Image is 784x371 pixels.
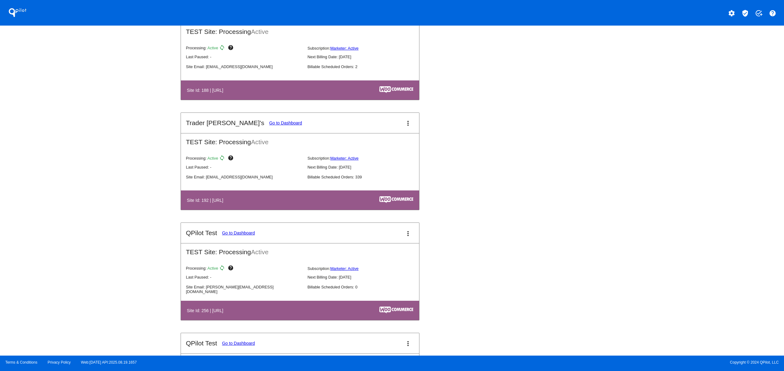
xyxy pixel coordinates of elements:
[379,307,413,313] img: c53aa0e5-ae75-48aa-9bee-956650975ee5
[219,265,227,272] mat-icon: sync
[228,265,235,272] mat-icon: help
[5,6,30,19] h1: QPilot
[187,198,226,203] h4: Site Id: 192 | [URL]
[308,285,424,289] p: Billable Scheduled Orders: 0
[251,138,268,145] span: Active
[181,354,419,366] h2: TEST Site: Processing
[186,265,302,272] p: Processing:
[308,266,424,271] p: Subscription:
[379,86,413,93] img: c53aa0e5-ae75-48aa-9bee-956650975ee5
[181,23,419,35] h2: TEST Site: Processing
[48,360,71,365] a: Privacy Policy
[330,156,359,161] a: Marketer: Active
[186,64,302,69] p: Site Email: [EMAIL_ADDRESS][DOMAIN_NAME]
[769,10,776,17] mat-icon: help
[308,46,424,51] p: Subscription:
[186,340,217,347] h2: QPilot Test
[308,165,424,169] p: Next Billing Date: [DATE]
[181,243,419,256] h2: TEST Site: Processing
[222,230,255,235] a: Go to Dashboard
[222,341,255,346] a: Go to Dashboard
[5,360,37,365] a: Terms & Conditions
[228,45,235,52] mat-icon: help
[330,266,359,271] a: Marketer: Active
[404,230,412,237] mat-icon: more_vert
[308,275,424,279] p: Next Billing Date: [DATE]
[308,156,424,161] p: Subscription:
[741,10,749,17] mat-icon: verified_user
[207,46,218,51] span: Active
[219,45,227,52] mat-icon: sync
[397,360,779,365] span: Copyright © 2024 QPilot, LLC
[755,10,762,17] mat-icon: add_task
[186,119,264,127] h2: Trader [PERSON_NAME]'s
[228,155,235,162] mat-icon: help
[308,55,424,59] p: Next Billing Date: [DATE]
[81,360,137,365] a: Web:[DATE] API:2025.08.19.1657
[187,88,226,93] h4: Site Id: 188 | [URL]
[186,55,302,59] p: Last Paused: -
[251,248,268,255] span: Active
[269,120,302,125] a: Go to Dashboard
[219,155,227,162] mat-icon: sync
[186,275,302,279] p: Last Paused: -
[308,64,424,69] p: Billable Scheduled Orders: 2
[181,133,419,146] h2: TEST Site: Processing
[186,229,217,237] h2: QPilot Test
[186,155,302,162] p: Processing:
[404,340,412,347] mat-icon: more_vert
[404,120,412,127] mat-icon: more_vert
[308,175,424,179] p: Billable Scheduled Orders: 339
[251,28,268,35] span: Active
[186,165,302,169] p: Last Paused: -
[330,46,359,51] a: Marketer: Active
[379,196,413,203] img: c53aa0e5-ae75-48aa-9bee-956650975ee5
[207,266,218,271] span: Active
[207,156,218,161] span: Active
[186,175,302,179] p: Site Email: [EMAIL_ADDRESS][DOMAIN_NAME]
[186,45,302,52] p: Processing:
[186,285,302,294] p: Site Email: [PERSON_NAME][EMAIL_ADDRESS][DOMAIN_NAME]
[187,308,226,313] h4: Site Id: 256 | [URL]
[728,10,735,17] mat-icon: settings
